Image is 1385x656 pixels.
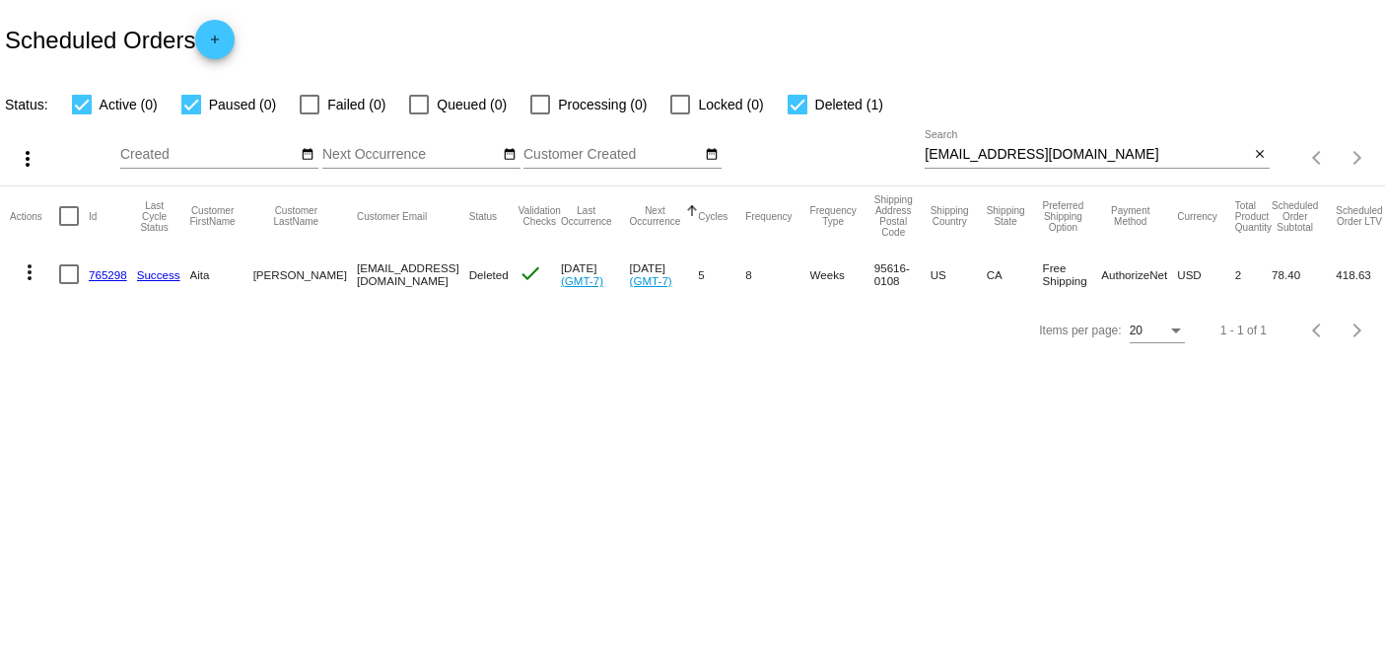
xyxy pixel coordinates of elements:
[209,93,276,116] span: Paused (0)
[5,20,235,59] h2: Scheduled Orders
[137,268,180,281] a: Success
[987,246,1043,303] mat-cell: CA
[327,93,385,116] span: Failed (0)
[89,268,127,281] a: 765298
[437,93,507,116] span: Queued (0)
[203,33,227,56] mat-icon: add
[357,210,427,222] button: Change sorting for CustomerEmail
[1272,200,1318,233] button: Change sorting for Subtotal
[874,194,913,238] button: Change sorting for ShippingPostcode
[10,186,59,246] mat-header-cell: Actions
[561,274,603,287] a: (GMT-7)
[1177,210,1217,222] button: Change sorting for CurrencyIso
[190,205,236,227] button: Change sorting for CustomerFirstName
[1043,200,1084,233] button: Change sorting for PreferredShippingOption
[815,93,883,116] span: Deleted (1)
[89,210,97,222] button: Change sorting for Id
[1177,246,1235,303] mat-cell: USD
[630,205,681,227] button: Change sorting for NextOccurrenceUtc
[5,97,48,112] span: Status:
[1039,324,1121,337] div: Items per page:
[705,147,719,163] mat-icon: date_range
[120,147,298,163] input: Created
[1338,138,1377,178] button: Next page
[558,93,647,116] span: Processing (0)
[322,147,500,163] input: Next Occurrence
[698,93,763,116] span: Locked (0)
[1298,311,1338,350] button: Previous page
[1235,186,1272,246] mat-header-cell: Total Product Quantity
[698,246,745,303] mat-cell: 5
[1220,324,1267,337] div: 1 - 1 of 1
[100,93,158,116] span: Active (0)
[561,205,612,227] button: Change sorting for LastOccurrenceUtc
[503,147,517,163] mat-icon: date_range
[253,246,357,303] mat-cell: [PERSON_NAME]
[810,205,857,227] button: Change sorting for FrequencyType
[745,246,809,303] mat-cell: 8
[925,147,1249,163] input: Search
[357,246,469,303] mat-cell: [EMAIL_ADDRESS][DOMAIN_NAME]
[253,205,339,227] button: Change sorting for CustomerLastName
[16,147,39,171] mat-icon: more_vert
[137,200,173,233] button: Change sorting for LastProcessingCycleId
[931,205,969,227] button: Change sorting for ShippingCountry
[810,246,874,303] mat-cell: Weeks
[630,246,699,303] mat-cell: [DATE]
[1298,138,1338,178] button: Previous page
[1130,325,1185,338] mat-select: Items per page:
[1101,205,1159,227] button: Change sorting for PaymentMethod.Type
[698,210,727,222] button: Change sorting for Cycles
[1249,145,1270,166] button: Clear
[1253,147,1267,163] mat-icon: close
[630,274,672,287] a: (GMT-7)
[1338,311,1377,350] button: Next page
[745,210,792,222] button: Change sorting for Frequency
[519,261,542,285] mat-icon: check
[469,210,497,222] button: Change sorting for Status
[931,246,987,303] mat-cell: US
[1101,246,1177,303] mat-cell: AuthorizeNet
[987,205,1025,227] button: Change sorting for ShippingState
[561,246,630,303] mat-cell: [DATE]
[18,260,41,284] mat-icon: more_vert
[1130,324,1143,337] span: 20
[874,246,931,303] mat-cell: 95616-0108
[301,147,314,163] mat-icon: date_range
[190,246,253,303] mat-cell: Aita
[1043,246,1102,303] mat-cell: Free Shipping
[1336,205,1382,227] button: Change sorting for LifetimeValue
[1235,246,1272,303] mat-cell: 2
[523,147,701,163] input: Customer Created
[469,268,509,281] span: Deleted
[1272,246,1336,303] mat-cell: 78.40
[519,186,561,246] mat-header-cell: Validation Checks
